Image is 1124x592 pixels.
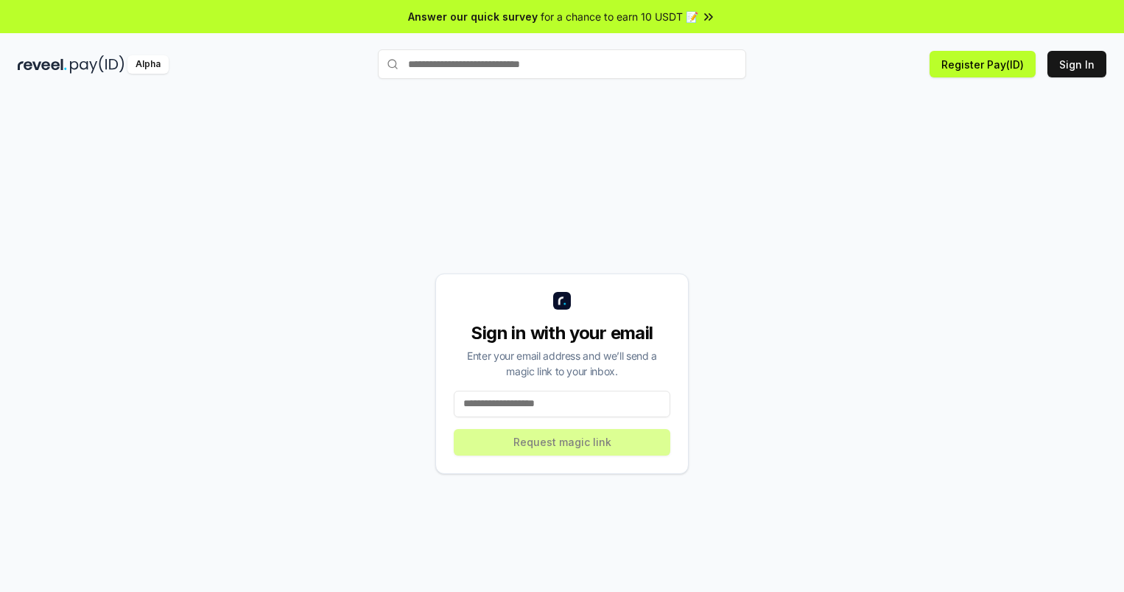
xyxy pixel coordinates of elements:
button: Register Pay(ID) [930,51,1036,77]
span: for a chance to earn 10 USDT 📝 [541,9,698,24]
div: Alpha [127,55,169,74]
img: logo_small [553,292,571,310]
div: Sign in with your email [454,321,670,345]
button: Sign In [1047,51,1106,77]
div: Enter your email address and we’ll send a magic link to your inbox. [454,348,670,379]
span: Answer our quick survey [408,9,538,24]
img: pay_id [70,55,124,74]
img: reveel_dark [18,55,67,74]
